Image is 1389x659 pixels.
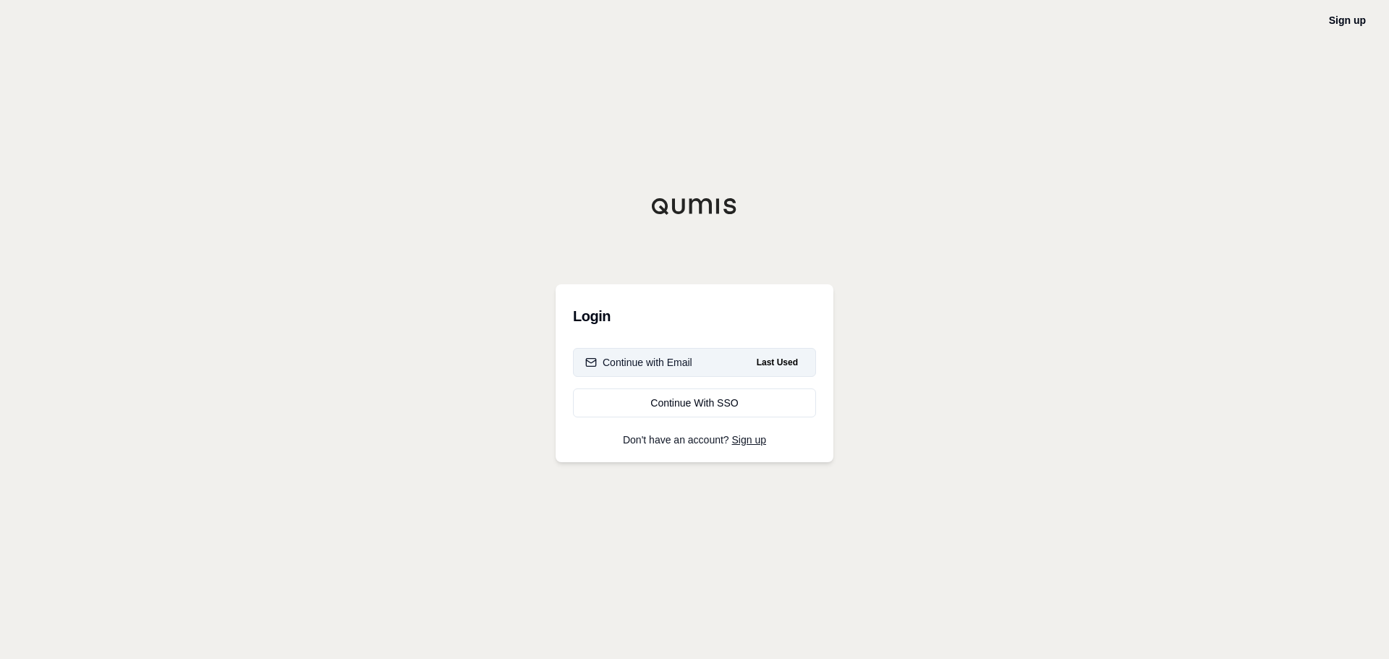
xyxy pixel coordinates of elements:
[651,197,738,215] img: Qumis
[585,396,804,410] div: Continue With SSO
[573,388,816,417] a: Continue With SSO
[732,434,766,446] a: Sign up
[751,354,804,371] span: Last Used
[1329,14,1366,26] a: Sign up
[573,435,816,445] p: Don't have an account?
[573,348,816,377] button: Continue with EmailLast Used
[585,355,692,370] div: Continue with Email
[573,302,816,331] h3: Login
